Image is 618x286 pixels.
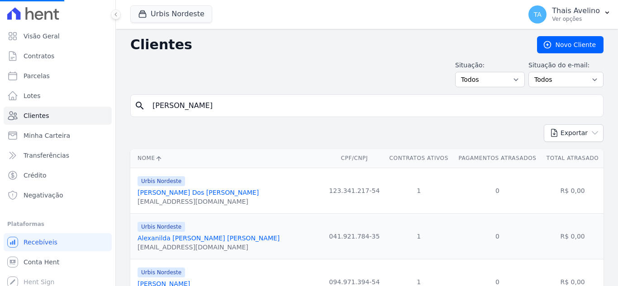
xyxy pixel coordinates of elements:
[4,107,112,125] a: Clientes
[147,97,599,115] input: Buscar por nome, CPF ou e-mail
[130,37,523,53] h2: Clientes
[4,67,112,85] a: Parcelas
[4,127,112,145] a: Minha Carteira
[130,5,212,23] button: Urbis Nordeste
[138,189,259,196] a: [PERSON_NAME] Dos [PERSON_NAME]
[528,61,604,70] label: Situação do e-mail:
[138,197,259,206] div: [EMAIL_ADDRESS][DOMAIN_NAME]
[537,36,604,53] a: Novo Cliente
[324,149,385,168] th: CPF/CNPJ
[4,27,112,45] a: Visão Geral
[138,234,280,242] a: Alexanilda [PERSON_NAME] [PERSON_NAME]
[544,124,604,142] button: Exportar
[453,168,542,213] td: 0
[24,191,63,200] span: Negativação
[4,253,112,271] a: Conta Hent
[542,213,604,259] td: R$ 0,00
[24,131,70,140] span: Minha Carteira
[24,151,69,160] span: Transferências
[7,219,108,230] div: Plataformas
[24,91,41,100] span: Lotes
[138,243,280,252] div: [EMAIL_ADDRESS][DOMAIN_NAME]
[4,47,112,65] a: Contratos
[24,111,49,120] span: Clientes
[4,233,112,251] a: Recebíveis
[138,267,185,277] span: Urbis Nordeste
[324,213,385,259] td: 041.921.784-35
[385,149,453,168] th: Contratos Ativos
[24,52,54,61] span: Contratos
[24,238,57,247] span: Recebíveis
[552,6,600,15] p: Thais Avelino
[24,258,59,267] span: Conta Hent
[4,166,112,184] a: Crédito
[4,146,112,164] a: Transferências
[324,168,385,213] td: 123.341.217-54
[24,171,47,180] span: Crédito
[130,149,324,168] th: Nome
[455,61,525,70] label: Situação:
[521,2,618,27] button: TA Thais Avelino Ver opções
[534,11,542,18] span: TA
[4,186,112,204] a: Negativação
[4,87,112,105] a: Lotes
[453,213,542,259] td: 0
[134,100,145,111] i: search
[385,213,453,259] td: 1
[385,168,453,213] td: 1
[542,168,604,213] td: R$ 0,00
[24,32,60,41] span: Visão Geral
[552,15,600,23] p: Ver opções
[24,71,50,80] span: Parcelas
[542,149,604,168] th: Total Atrasado
[453,149,542,168] th: Pagamentos Atrasados
[138,222,185,232] span: Urbis Nordeste
[138,176,185,186] span: Urbis Nordeste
